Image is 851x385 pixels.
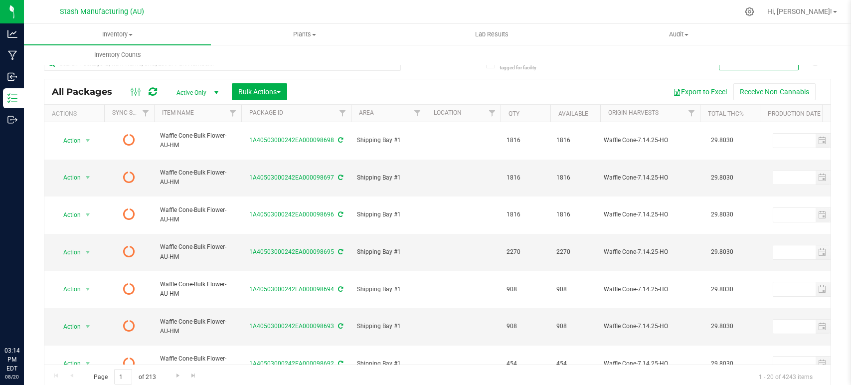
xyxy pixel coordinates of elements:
[162,109,194,116] a: Item Name
[249,286,334,293] a: 1A40503000242EA000098694
[507,173,544,183] span: 1816
[830,357,846,371] span: select
[556,285,594,294] span: 908
[160,131,235,150] span: Waffle Cone-Bulk Flower-AU-HM
[706,319,738,334] span: 29.8030
[232,83,287,100] button: Bulk Actions
[507,210,544,219] span: 1816
[816,134,830,148] span: select
[507,285,544,294] span: 908
[733,83,816,100] button: Receive Non-Cannabis
[52,86,122,97] span: All Packages
[768,110,821,117] a: Production Date
[667,83,733,100] button: Export to Excel
[54,245,81,259] span: Action
[830,357,847,371] span: Set Current date
[604,173,697,183] div: Waffle Cone-7.14.25-HO
[586,30,772,39] span: Audit
[830,171,846,185] span: select
[85,369,164,385] span: Page of 213
[54,134,81,148] span: Action
[335,105,351,122] a: Filter
[82,134,94,148] span: select
[81,50,155,59] span: Inventory Counts
[604,210,697,219] div: Waffle Cone-7.14.25-HO
[60,7,144,16] span: Stash Manufacturing (AU)
[608,109,659,116] a: Origin Harvests
[357,136,420,145] span: Shipping Bay #1
[830,171,847,185] span: Set Current date
[160,242,235,261] span: Waffle Cone-Bulk Flower-AU-HM
[706,133,738,148] span: 29.8030
[337,211,343,218] span: Sync from Compliance System
[409,105,426,122] a: Filter
[830,133,847,148] span: Set Current date
[830,282,847,297] span: Set Current date
[830,245,846,259] span: select
[7,93,17,103] inline-svg: Inventory
[507,136,544,145] span: 1816
[337,137,343,144] span: Sync from Compliance System
[4,373,19,381] p: 08/20
[54,357,81,371] span: Action
[830,319,847,334] span: Set Current date
[604,322,697,331] div: Waffle Cone-7.14.25-HO
[556,359,594,369] span: 454
[249,323,334,330] a: 1A40503000242EA000098693
[357,247,420,257] span: Shipping Bay #1
[556,136,594,145] span: 1816
[604,136,697,145] div: Waffle Cone-7.14.25-HO
[556,247,594,257] span: 2270
[604,285,697,294] div: Waffle Cone-7.14.25-HO
[337,360,343,367] span: Sync from Compliance System
[706,357,738,371] span: 29.8030
[357,322,420,331] span: Shipping Bay #1
[211,30,397,39] span: Plants
[830,282,846,296] span: select
[706,282,738,297] span: 29.8030
[830,208,847,222] span: Set Current date
[751,369,821,384] span: 1 - 20 of 4243 items
[816,245,830,259] span: select
[170,369,185,383] a: Go to the next page
[249,174,334,181] a: 1A40503000242EA000098697
[4,346,19,373] p: 03:14 PM EDT
[160,354,235,373] span: Waffle Cone-Bulk Flower-AU-HM
[337,174,343,181] span: Sync from Compliance System
[52,110,100,117] div: Actions
[507,322,544,331] span: 908
[123,357,135,371] span: Pending Sync
[82,320,94,334] span: select
[160,168,235,187] span: Waffle Cone-Bulk Flower-AU-HM
[830,245,847,259] span: Set Current date
[7,72,17,82] inline-svg: Inbound
[249,109,283,116] a: Package ID
[357,210,420,219] span: Shipping Bay #1
[10,305,40,335] iframe: Resource center
[816,320,830,334] span: select
[249,137,334,144] a: 1A40503000242EA000098698
[398,24,585,45] a: Lab Results
[816,282,830,296] span: select
[54,208,81,222] span: Action
[24,24,211,45] a: Inventory
[604,247,697,257] div: Waffle Cone-7.14.25-HO
[249,211,334,218] a: 1A40503000242EA000098696
[706,245,738,259] span: 29.8030
[556,173,594,183] span: 1816
[7,115,17,125] inline-svg: Outbound
[509,110,519,117] a: Qty
[767,7,832,15] span: Hi, [PERSON_NAME]!
[604,359,697,369] div: Waffle Cone-7.14.25-HO
[82,357,94,371] span: select
[484,105,501,122] a: Filter
[507,247,544,257] span: 2270
[337,323,343,330] span: Sync from Compliance System
[123,245,135,259] span: Pending Sync
[123,207,135,221] span: Pending Sync
[123,171,135,185] span: Pending Sync
[337,286,343,293] span: Sync from Compliance System
[357,359,420,369] span: Shipping Bay #1
[708,110,744,117] a: Total THC%
[82,245,94,259] span: select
